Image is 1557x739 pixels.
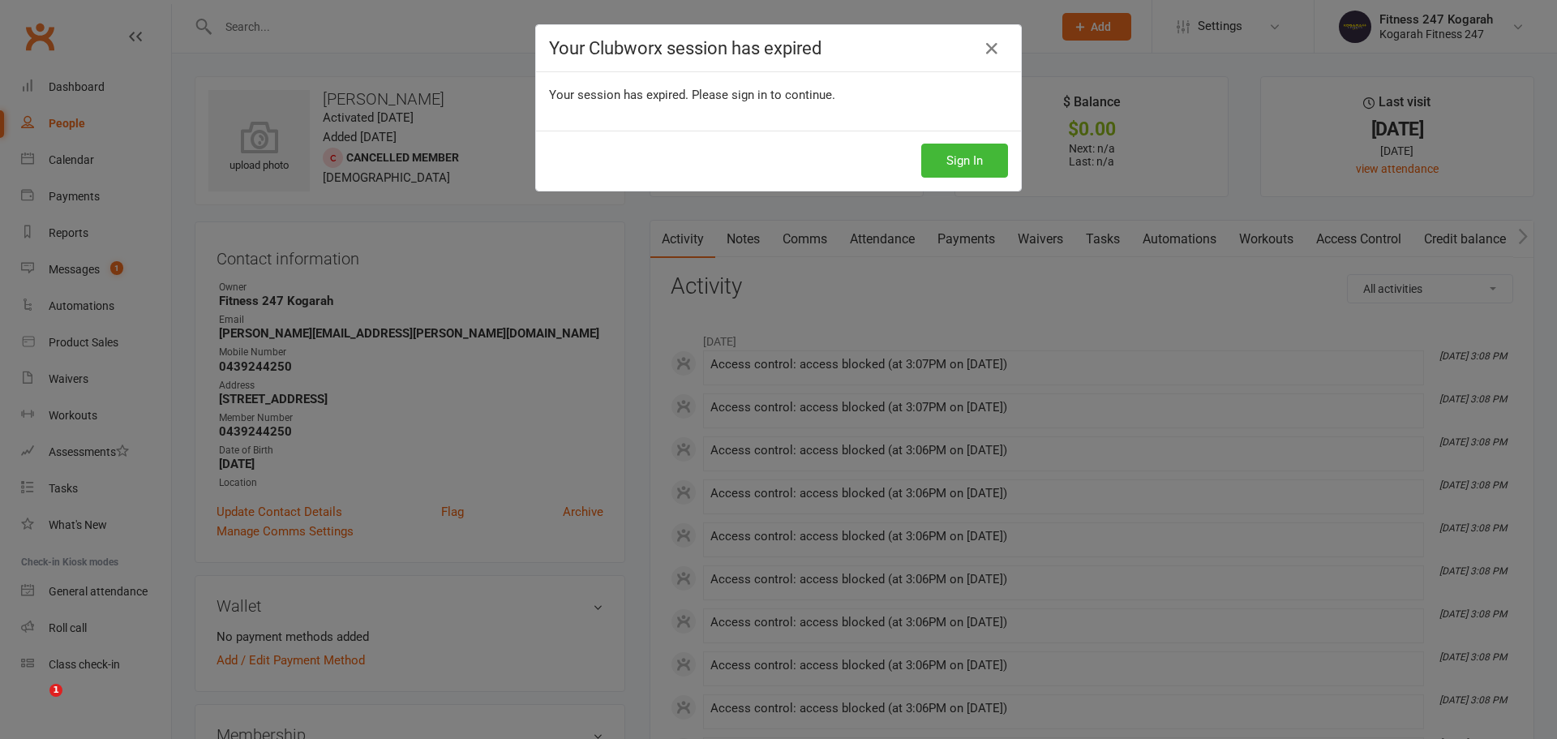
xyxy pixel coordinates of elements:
[16,684,55,723] iframe: Intercom live chat
[921,144,1008,178] button: Sign In
[549,38,1008,58] h4: Your Clubworx session has expired
[979,36,1005,62] a: Close
[549,88,835,102] span: Your session has expired. Please sign in to continue.
[49,684,62,697] span: 1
